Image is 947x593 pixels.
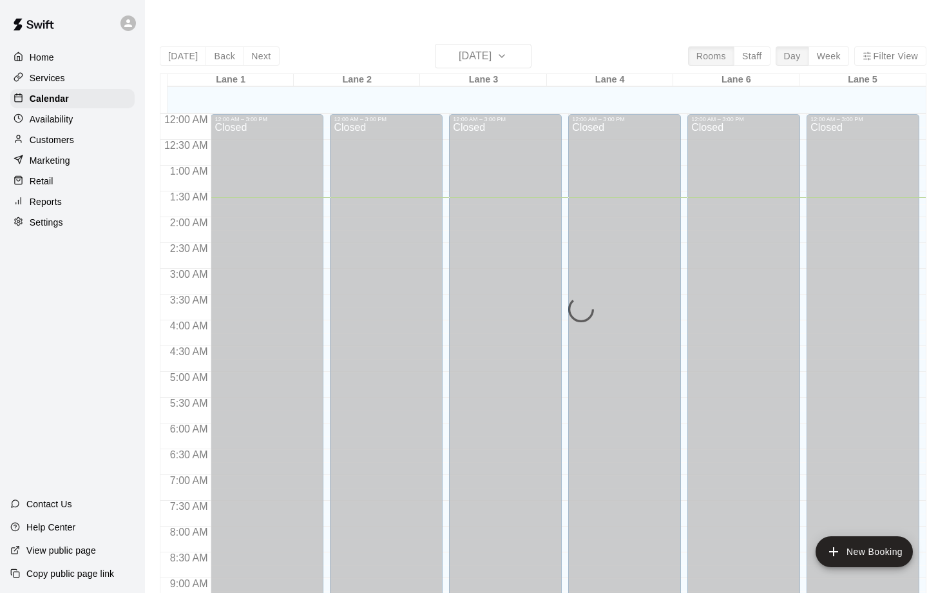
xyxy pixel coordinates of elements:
[167,372,211,383] span: 5:00 AM
[161,114,211,125] span: 12:00 AM
[26,498,72,510] p: Contact Us
[10,151,135,170] a: Marketing
[30,133,74,146] p: Customers
[167,501,211,512] span: 7:30 AM
[10,213,135,232] a: Settings
[26,544,96,557] p: View public page
[167,552,211,563] span: 8:30 AM
[167,475,211,486] span: 7:00 AM
[30,51,54,64] p: Home
[167,449,211,460] span: 6:30 AM
[167,243,211,254] span: 2:30 AM
[167,346,211,357] span: 4:30 AM
[816,536,913,567] button: add
[10,68,135,88] a: Services
[453,116,558,122] div: 12:00 AM – 3:00 PM
[294,74,420,86] div: Lane 2
[572,116,677,122] div: 12:00 AM – 3:00 PM
[10,130,135,150] a: Customers
[26,521,75,534] p: Help Center
[167,295,211,306] span: 3:30 AM
[26,567,114,580] p: Copy public page link
[10,48,135,67] a: Home
[30,92,69,105] p: Calendar
[420,74,546,86] div: Lane 3
[810,116,915,122] div: 12:00 AM – 3:00 PM
[215,116,320,122] div: 12:00 AM – 3:00 PM
[167,217,211,228] span: 2:00 AM
[167,166,211,177] span: 1:00 AM
[167,527,211,538] span: 8:00 AM
[167,320,211,331] span: 4:00 AM
[167,191,211,202] span: 1:30 AM
[30,195,62,208] p: Reports
[673,74,799,86] div: Lane 6
[167,578,211,589] span: 9:00 AM
[10,171,135,191] a: Retail
[10,89,135,108] a: Calendar
[30,154,70,167] p: Marketing
[167,423,211,434] span: 6:00 AM
[167,398,211,409] span: 5:30 AM
[547,74,673,86] div: Lane 4
[167,74,294,86] div: Lane 1
[10,110,135,129] a: Availability
[30,72,65,84] p: Services
[10,192,135,211] a: Reports
[799,74,926,86] div: Lane 5
[161,140,211,151] span: 12:30 AM
[30,175,53,188] p: Retail
[30,216,63,229] p: Settings
[334,116,439,122] div: 12:00 AM – 3:00 PM
[30,113,73,126] p: Availability
[167,269,211,280] span: 3:00 AM
[691,116,796,122] div: 12:00 AM – 3:00 PM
